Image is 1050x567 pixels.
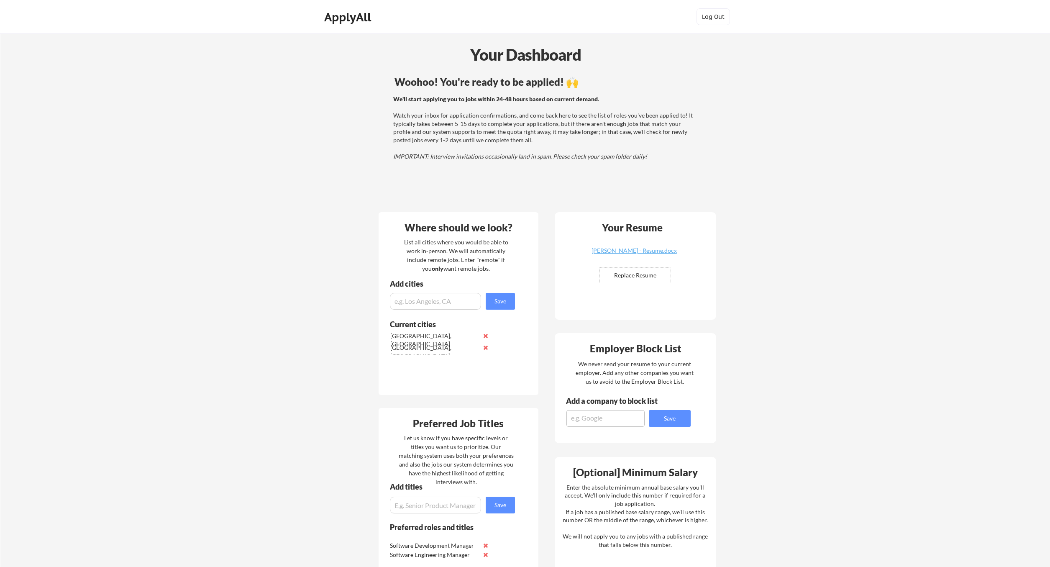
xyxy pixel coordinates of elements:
div: [GEOGRAPHIC_DATA], [GEOGRAPHIC_DATA] [390,344,479,360]
button: Save [486,293,515,310]
div: Woohoo! You're ready to be applied! 🙌 [394,77,696,87]
div: Current cities [390,321,506,328]
button: Save [486,497,515,513]
div: List all cities where you would be able to work in-person. We will automatically include remote j... [399,238,514,273]
div: ApplyAll [324,10,374,24]
div: Software Development Manager [390,541,478,550]
div: Employer Block List [558,344,714,354]
div: Watch your inbox for application confirmations, and come back here to see the list of roles you'v... [393,95,695,161]
div: Software Engineering Manager [390,551,478,559]
div: Where should we look? [381,223,536,233]
div: Add titles [390,483,508,490]
button: Log Out [697,8,730,25]
div: Let us know if you have specific levels or titles you want us to prioritize. Our matching system ... [399,434,514,486]
a: [PERSON_NAME] - Resume.docx [584,248,684,261]
div: Your Resume [591,223,674,233]
strong: We'll start applying you to jobs within 24-48 hours based on current demand. [393,95,599,103]
input: e.g. Los Angeles, CA [390,293,481,310]
div: Preferred roles and titles [390,523,504,531]
em: IMPORTANT: Interview invitations occasionally land in spam. Please check your spam folder daily! [393,153,647,160]
div: [Optional] Minimum Salary [558,467,713,477]
button: Save [649,410,691,427]
div: [GEOGRAPHIC_DATA], [GEOGRAPHIC_DATA] [390,332,479,348]
div: We never send your resume to your current employer. Add any other companies you want us to avoid ... [575,359,694,386]
div: Preferred Job Titles [381,418,536,428]
div: [PERSON_NAME] - Resume.docx [584,248,684,254]
div: Add a company to block list [566,397,671,405]
div: Add cities [390,280,517,287]
strong: only [432,265,443,272]
input: E.g. Senior Product Manager [390,497,481,513]
div: Enter the absolute minimum annual base salary you'll accept. We'll only include this number if re... [563,483,708,549]
div: Your Dashboard [1,43,1050,67]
